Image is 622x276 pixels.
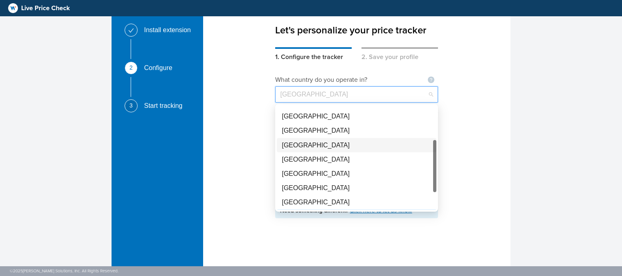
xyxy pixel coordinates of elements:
div: [GEOGRAPHIC_DATA] [282,125,431,136]
div: 2. Save your profile [361,47,438,62]
span: 2 [129,65,133,70]
div: United States [277,209,436,223]
div: [GEOGRAPHIC_DATA] [282,183,431,193]
div: [GEOGRAPHIC_DATA] [282,169,431,179]
img: logo [8,3,18,13]
div: [GEOGRAPHIC_DATA] [282,197,431,207]
div: Mexico [277,152,436,166]
div: Install extension [144,24,197,37]
div: Italy [277,138,436,152]
div: France [277,109,436,123]
span: check [128,28,134,33]
span: Live Price Check [21,3,70,13]
div: Configure [144,61,179,74]
div: [GEOGRAPHIC_DATA] [282,140,431,150]
span: 3 [129,103,133,108]
span: question-circle [428,77,434,83]
div: Start tracking [144,99,189,112]
a: Click here to let us know [350,207,412,214]
div: Peru [277,166,436,181]
div: [GEOGRAPHIC_DATA] [282,154,431,164]
div: Let's personalize your price tracker [275,11,438,37]
span: United States [280,87,433,102]
div: United Kingdom [277,195,436,209]
div: What country do you operate in? [275,75,377,85]
div: [GEOGRAPHIC_DATA] [282,111,431,121]
div: 1. Configure the tracker [275,47,352,62]
div: Germany [277,123,436,138]
span: Need something different? [280,207,350,214]
div: Spain [277,181,436,195]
